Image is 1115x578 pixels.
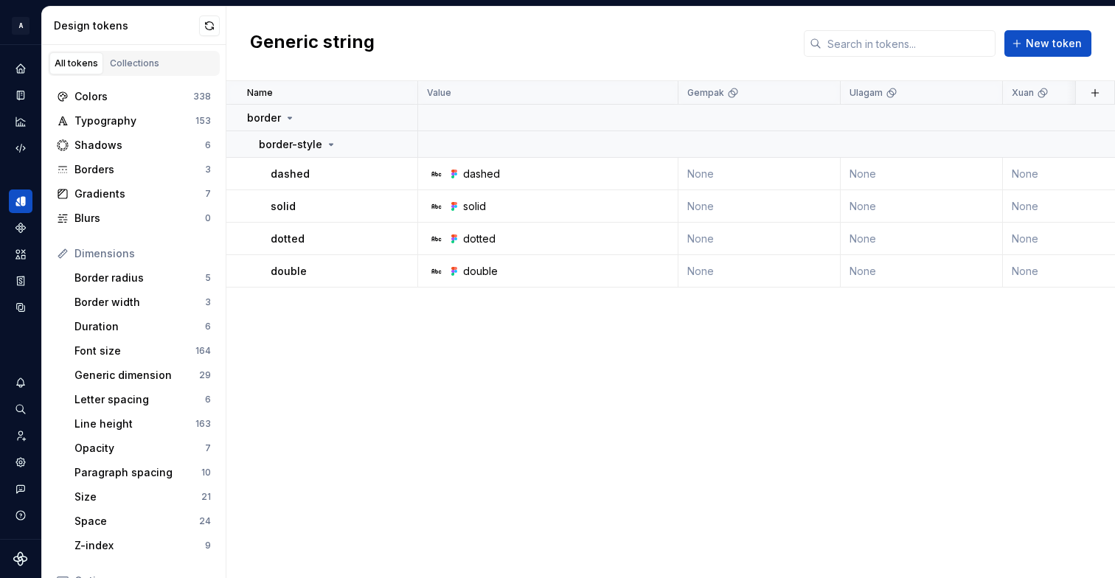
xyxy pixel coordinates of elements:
[74,319,205,334] div: Duration
[463,167,500,181] div: dashed
[841,223,1003,255] td: None
[9,216,32,240] div: Components
[678,190,841,223] td: None
[74,114,195,128] div: Typography
[9,397,32,421] button: Search ⌘K
[9,243,32,266] a: Assets
[205,188,211,200] div: 7
[51,133,217,157] a: Shadows6
[9,57,32,80] a: Home
[69,485,217,509] a: Size21
[74,538,205,553] div: Z-index
[13,551,28,566] a: Supernova Logo
[74,344,195,358] div: Font size
[55,58,98,69] div: All tokens
[9,296,32,319] div: Data sources
[69,290,217,314] a: Border width3
[9,110,32,133] a: Analytics
[69,388,217,411] a: Letter spacing6
[9,269,32,293] a: Storybook stories
[74,295,205,310] div: Border width
[205,164,211,175] div: 3
[1026,36,1082,51] span: New token
[463,264,498,279] div: double
[69,461,217,484] a: Paragraph spacing10
[199,369,211,381] div: 29
[205,321,211,332] div: 6
[74,89,193,104] div: Colors
[12,17,29,35] div: A
[678,223,841,255] td: None
[74,138,205,153] div: Shadows
[51,158,217,181] a: Borders3
[195,345,211,357] div: 164
[271,199,296,214] p: solid
[195,115,211,127] div: 153
[51,109,217,133] a: Typography153
[687,87,724,99] p: Gempak
[250,30,375,57] h2: Generic string
[193,91,211,102] div: 338
[850,87,883,99] p: Ulagam
[201,467,211,478] div: 10
[9,371,32,394] div: Notifications
[54,18,199,33] div: Design tokens
[9,424,32,448] a: Invite team
[247,111,281,125] p: border
[841,190,1003,223] td: None
[9,189,32,213] a: Design tokens
[69,412,217,436] a: Line height163
[678,255,841,288] td: None
[9,83,32,107] a: Documentation
[69,339,217,363] a: Font size164
[9,450,32,474] a: Settings
[1004,30,1091,57] button: New token
[69,436,217,460] a: Opacity7
[69,315,217,338] a: Duration6
[247,87,273,99] p: Name
[9,477,32,501] button: Contact support
[463,199,486,214] div: solid
[74,514,199,529] div: Space
[74,368,199,383] div: Generic dimension
[205,272,211,284] div: 5
[74,187,205,201] div: Gradients
[205,394,211,405] div: 6
[74,441,205,456] div: Opacity
[205,139,211,151] div: 6
[678,158,841,190] td: None
[110,58,159,69] div: Collections
[841,158,1003,190] td: None
[74,271,205,285] div: Border radius
[51,85,217,108] a: Colors338
[271,264,307,279] p: double
[841,255,1003,288] td: None
[69,266,217,290] a: Border radius5
[205,442,211,454] div: 7
[51,182,217,206] a: Gradients7
[195,418,211,430] div: 163
[463,231,496,246] div: dotted
[271,167,310,181] p: dashed
[822,30,996,57] input: Search in tokens...
[205,296,211,308] div: 3
[259,137,322,152] p: border-style
[74,417,195,431] div: Line height
[271,231,305,246] p: dotted
[74,211,205,226] div: Blurs
[9,136,32,160] a: Code automation
[51,206,217,230] a: Blurs0
[205,540,211,551] div: 9
[74,490,201,504] div: Size
[1012,87,1034,99] p: Xuan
